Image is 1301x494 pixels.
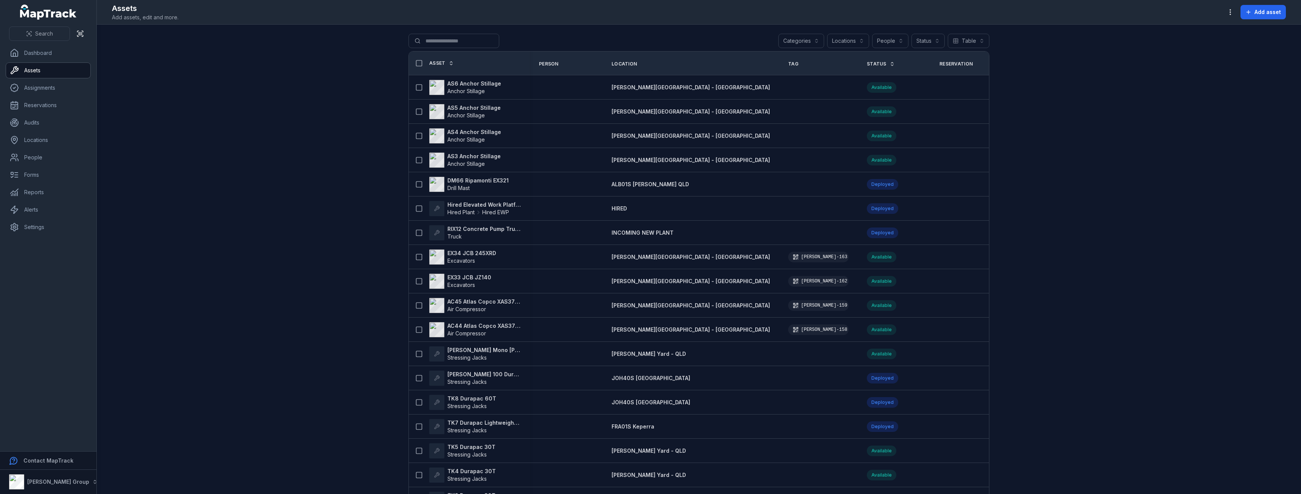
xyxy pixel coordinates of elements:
[778,34,824,48] button: Categories
[6,167,90,182] a: Forms
[612,132,770,139] span: [PERSON_NAME][GEOGRAPHIC_DATA] - [GEOGRAPHIC_DATA]
[612,350,686,358] a: [PERSON_NAME] Yard - QLD
[447,419,521,427] strong: TK7 Durapac Lightweight 100T
[867,470,896,480] div: Available
[6,132,90,148] a: Locations
[429,443,495,458] a: TK5 Durapac 30TStressing Jacks
[9,26,70,41] button: Search
[612,447,686,454] span: [PERSON_NAME] Yard - QLD
[867,61,886,67] span: Status
[6,98,90,113] a: Reservations
[6,220,90,235] a: Settings
[429,128,501,143] a: AS4 Anchor StillageAnchor Stillage
[612,471,686,479] a: [PERSON_NAME] Yard - QLD
[867,228,898,238] div: Deployed
[429,274,491,289] a: EX33 JCB JZ140Excavators
[6,202,90,217] a: Alerts
[447,443,495,451] strong: TK5 Durapac 30T
[867,276,896,287] div: Available
[482,209,509,216] span: Hired EWP
[447,225,521,233] strong: RIX12 Concrete Pump Truck
[429,468,496,483] a: TK4 Durapac 30TStressing Jacks
[788,61,798,67] span: Tag
[1240,5,1286,19] button: Add asset
[867,324,896,335] div: Available
[612,423,654,430] a: FRA01S Keperra
[911,34,945,48] button: Status
[447,249,496,257] strong: EX34 JCB 245XRD
[447,306,486,312] span: Air Compressor
[612,278,770,284] span: [PERSON_NAME][GEOGRAPHIC_DATA] - [GEOGRAPHIC_DATA]
[612,326,770,333] span: [PERSON_NAME][GEOGRAPHIC_DATA] - [GEOGRAPHIC_DATA]
[539,61,559,67] span: Person
[447,80,501,87] strong: AS6 Anchor Stillage
[447,346,521,354] strong: [PERSON_NAME] Mono [PERSON_NAME] 25TN
[1254,8,1281,16] span: Add asset
[447,395,496,402] strong: TK8 Durapac 60T
[612,399,690,406] a: JOH40S [GEOGRAPHIC_DATA]
[612,277,770,285] a: [PERSON_NAME][GEOGRAPHIC_DATA] - [GEOGRAPHIC_DATA]
[447,153,501,160] strong: AS3 Anchor Stillage
[429,346,521,362] a: [PERSON_NAME] Mono [PERSON_NAME] 25TNStressing Jacks
[27,478,89,485] strong: [PERSON_NAME] Group
[429,80,501,95] a: AS6 Anchor StillageAnchor Stillage
[612,156,770,164] a: [PERSON_NAME][GEOGRAPHIC_DATA] - [GEOGRAPHIC_DATA]
[447,185,470,191] span: Drill Mast
[112,14,179,21] span: Add assets, edit and more.
[447,475,487,482] span: Stressing Jacks
[429,201,521,216] a: Hired Elevated Work PlatformHired PlantHired EWP
[867,446,896,456] div: Available
[6,45,90,61] a: Dashboard
[867,300,896,311] div: Available
[447,379,487,385] span: Stressing Jacks
[447,233,462,240] span: Truck
[867,349,896,359] div: Available
[827,34,869,48] button: Locations
[612,447,686,455] a: [PERSON_NAME] Yard - QLD
[447,274,491,281] strong: EX33 JCB JZ140
[612,205,627,212] span: HIRED
[867,82,896,93] div: Available
[6,80,90,95] a: Assignments
[447,161,485,167] span: Anchor Stillage
[35,30,53,37] span: Search
[23,457,73,464] strong: Contact MapTrack
[447,257,475,264] span: Excavators
[447,88,485,94] span: Anchor Stillage
[612,61,637,67] span: Location
[429,60,454,66] a: Asset
[867,106,896,117] div: Available
[788,300,849,311] div: [PERSON_NAME]-159
[6,63,90,78] a: Assets
[447,330,486,337] span: Air Compressor
[429,249,496,265] a: EX34 JCB 245XRDExcavators
[6,150,90,165] a: People
[612,157,770,163] span: [PERSON_NAME][GEOGRAPHIC_DATA] - [GEOGRAPHIC_DATA]
[429,104,501,119] a: AS5 Anchor StillageAnchor Stillage
[867,252,896,262] div: Available
[612,229,674,237] a: INCOMING NEW PLANT
[447,427,487,433] span: Stressing Jacks
[612,253,770,261] a: [PERSON_NAME][GEOGRAPHIC_DATA] - [GEOGRAPHIC_DATA]
[429,225,521,240] a: RIX12 Concrete Pump TruckTruck
[429,153,501,168] a: AS3 Anchor StillageAnchor Stillage
[429,298,521,313] a: AC45 Atlas Copco XAS375TAAir Compressor
[447,451,487,458] span: Stressing Jacks
[612,375,690,381] span: JOH40S [GEOGRAPHIC_DATA]
[612,302,770,309] span: [PERSON_NAME][GEOGRAPHIC_DATA] - [GEOGRAPHIC_DATA]
[447,104,501,112] strong: AS5 Anchor Stillage
[447,468,496,475] strong: TK4 Durapac 30T
[612,84,770,90] span: [PERSON_NAME][GEOGRAPHIC_DATA] - [GEOGRAPHIC_DATA]
[447,371,521,378] strong: [PERSON_NAME] 100 Durapac 100T
[612,132,770,140] a: [PERSON_NAME][GEOGRAPHIC_DATA] - [GEOGRAPHIC_DATA]
[447,177,509,184] strong: DM66 Ripamonti EX321
[447,136,485,143] span: Anchor Stillage
[447,403,487,409] span: Stressing Jacks
[6,185,90,200] a: Reports
[612,84,770,91] a: [PERSON_NAME][GEOGRAPHIC_DATA] - [GEOGRAPHIC_DATA]
[867,155,896,165] div: Available
[429,322,521,337] a: AC44 Atlas Copco XAS375TAAir Compressor
[612,108,770,115] a: [PERSON_NAME][GEOGRAPHIC_DATA] - [GEOGRAPHIC_DATA]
